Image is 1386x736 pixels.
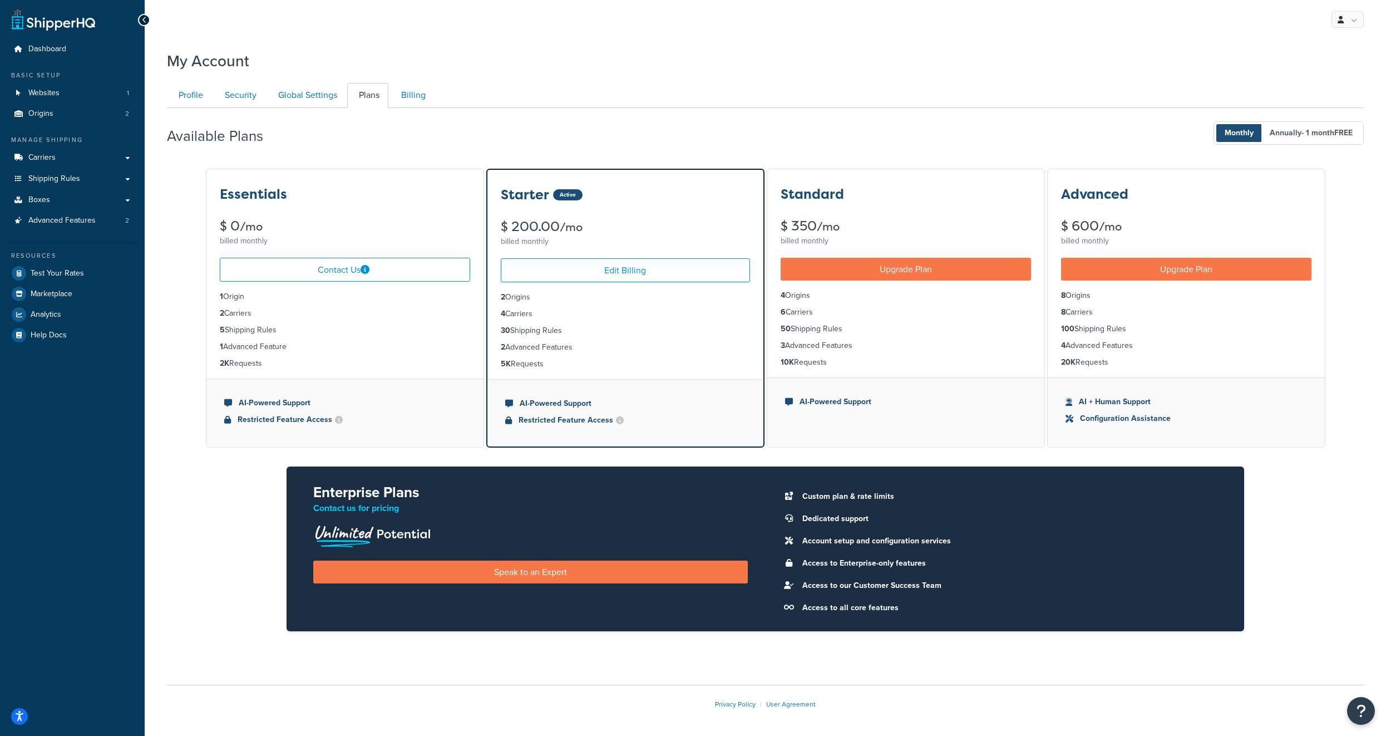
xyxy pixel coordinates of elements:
[1347,697,1375,725] button: Open Resource Center
[240,219,263,234] small: /mo
[1061,290,1066,301] strong: 8
[1061,340,1311,352] li: Advanced Features
[313,501,747,516] p: Contact us for pricing
[501,234,750,249] div: billed monthly
[220,324,470,336] li: Shipping Rules
[1061,323,1074,335] strong: 100
[8,284,136,304] li: Marketplace
[347,83,388,108] a: Plans
[267,83,346,108] a: Global Settings
[785,396,1027,408] li: AI-Powered Support
[501,291,505,303] strong: 2
[28,174,80,184] span: Shipping Rules
[1066,396,1307,408] li: AI + Human Support
[797,600,1217,616] li: Access to all core features
[1061,187,1128,202] h3: Advanced
[501,258,750,282] a: Edit Billing
[224,414,466,426] li: Restricted Feature Access
[220,258,470,282] a: Contact Us
[781,323,1031,335] li: Shipping Rules
[8,104,136,124] li: Origins
[1061,290,1311,302] li: Origins
[213,83,265,108] a: Security
[1061,306,1311,318] li: Carriers
[553,189,583,200] div: Active
[781,187,844,202] h3: Standard
[1301,127,1353,139] span: - 1 month
[1214,121,1364,145] button: Monthly Annually- 1 monthFREE
[125,216,129,225] span: 2
[8,190,136,210] a: Boxes
[8,104,136,124] a: Origins 2
[501,358,750,370] li: Requests
[31,269,84,278] span: Test Your Rates
[781,306,1031,318] li: Carriers
[1061,219,1311,233] div: $ 600
[220,219,470,233] div: $ 0
[8,83,136,104] li: Websites
[167,83,212,108] a: Profile
[313,484,747,501] h2: Enterprise Plans
[781,323,791,335] strong: 50
[313,561,747,583] a: Speak to an Expert
[220,341,223,352] strong: 1
[220,291,470,303] li: Origin
[1261,124,1361,142] span: Annually
[31,331,67,340] span: Help Docs
[1216,124,1262,142] span: Monthly
[505,414,746,426] li: Restricted Feature Access
[560,219,583,235] small: /mo
[8,83,136,104] a: Websites 1
[1061,356,1076,368] strong: 20K
[8,210,136,231] li: Advanced Features
[220,357,229,369] strong: 2K
[1061,323,1311,335] li: Shipping Rules
[31,290,72,299] span: Marketplace
[1334,127,1353,139] b: FREE
[797,489,1217,504] li: Custom plan & rate limits
[797,556,1217,571] li: Access to Enterprise-only features
[797,511,1217,527] li: Dedicated support
[501,325,750,337] li: Shipping Rules
[389,83,435,108] a: Billing
[8,210,136,231] a: Advanced Features 2
[1061,340,1066,351] strong: 4
[781,306,786,318] strong: 6
[501,341,750,354] li: Advanced Features
[797,533,1217,549] li: Account setup and configuration services
[220,357,470,370] li: Requests
[220,187,287,202] h3: Essentials
[220,307,470,320] li: Carriers
[220,341,470,353] li: Advanced Feature
[8,39,136,60] li: Dashboard
[31,310,61,320] span: Analytics
[28,153,56,163] span: Carriers
[8,251,136,261] div: Resources
[167,50,249,72] h1: My Account
[313,522,431,547] img: Unlimited Potential
[8,325,136,345] a: Help Docs
[781,219,1031,233] div: $ 350
[1061,306,1066,318] strong: 8
[781,290,1031,302] li: Origins
[781,340,1031,352] li: Advanced Features
[1061,233,1311,249] div: billed monthly
[167,128,280,144] h2: Available Plans
[8,135,136,145] div: Manage Shipping
[715,699,756,709] a: Privacy Policy
[12,8,95,31] a: ShipperHQ Home
[781,356,794,368] strong: 10K
[1099,219,1122,234] small: /mo
[1061,258,1311,281] a: Upgrade Plan
[8,148,136,168] a: Carriers
[501,358,511,370] strong: 5K
[501,341,505,353] strong: 2
[8,305,136,325] a: Analytics
[28,89,60,98] span: Websites
[28,45,66,54] span: Dashboard
[127,89,129,98] span: 1
[501,220,750,234] div: $ 200.00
